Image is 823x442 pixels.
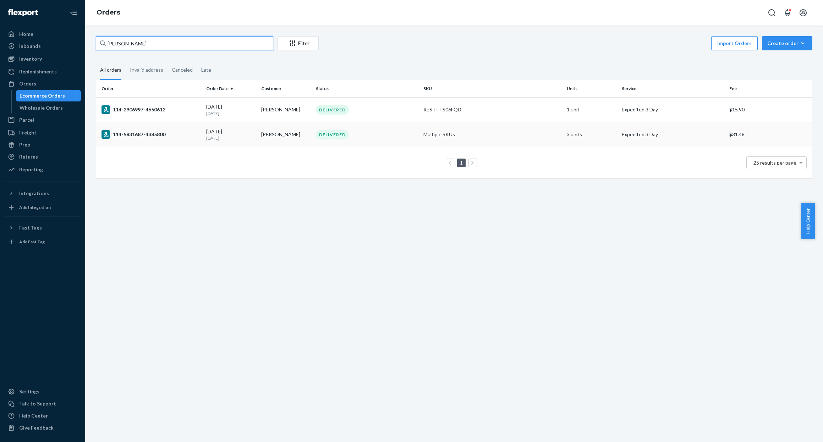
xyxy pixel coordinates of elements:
button: Open Search Box [765,6,779,20]
a: Add Fast Tag [4,236,81,248]
th: SKU [421,80,564,97]
p: Expedited 3 Day [622,106,724,113]
div: Invalid address [130,61,163,79]
div: Create order [767,40,807,47]
div: DELIVERED [316,130,349,139]
a: Page 1 is your current page [459,160,464,166]
a: Wholesale Orders [16,102,81,114]
div: 114-2906997-4650612 [101,105,201,114]
a: Settings [4,386,81,397]
p: Expedited 3 Day [622,131,724,138]
div: Canceled [172,61,193,79]
div: [DATE] [206,128,256,141]
th: Service [619,80,726,97]
span: 25 results per page [753,160,796,166]
button: Open notifications [780,6,795,20]
a: Inventory [4,53,81,65]
div: Ecommerce Orders [20,92,65,99]
a: Orders [97,9,120,16]
div: Wholesale Orders [20,104,63,111]
input: Search orders [96,36,273,50]
a: Talk to Support [4,398,81,409]
div: Orders [19,80,36,87]
div: Integrations [19,190,49,197]
button: Filter [278,36,319,50]
a: Replenishments [4,66,81,77]
div: Give Feedback [19,424,54,431]
div: DELIVERED [316,105,349,115]
div: Talk to Support [19,400,56,407]
td: $15.90 [726,97,812,122]
button: Help Center [801,203,815,239]
td: Multiple SKUs [421,122,564,147]
div: Inventory [19,55,42,62]
button: Fast Tags [4,222,81,233]
div: Freight [19,129,37,136]
td: 1 unit [564,97,619,122]
div: Prep [19,141,30,148]
a: Reporting [4,164,81,175]
a: Add Integration [4,202,81,213]
div: Returns [19,153,38,160]
div: All orders [100,61,121,80]
div: Late [201,61,211,79]
div: Help Center [19,412,48,419]
a: Inbounds [4,40,81,52]
div: 114-5831687-4385800 [101,130,201,139]
div: REST-ITS06FQD [423,106,561,113]
a: Help Center [4,410,81,421]
div: Reporting [19,166,43,173]
div: Add Fast Tag [19,239,45,245]
img: Flexport logo [8,9,38,16]
button: Open account menu [796,6,810,20]
div: Settings [19,388,39,395]
th: Order [96,80,203,97]
div: Parcel [19,116,34,123]
a: Returns [4,151,81,162]
a: Parcel [4,114,81,126]
td: [PERSON_NAME] [258,122,313,147]
a: Orders [4,78,81,89]
p: [DATE] [206,135,256,141]
ol: breadcrumbs [91,2,126,23]
a: Home [4,28,81,40]
p: [DATE] [206,110,256,116]
button: Close Navigation [67,6,81,20]
div: Add Integration [19,204,51,210]
td: 3 units [564,122,619,147]
div: [DATE] [206,103,256,116]
div: Filter [278,40,318,47]
th: Status [313,80,421,97]
a: Prep [4,139,81,150]
button: Integrations [4,188,81,199]
th: Units [564,80,619,97]
button: Create order [762,36,812,50]
td: $31.48 [726,122,812,147]
th: Fee [726,80,812,97]
div: Home [19,31,33,38]
td: [PERSON_NAME] [258,97,313,122]
button: Import Orders [711,36,758,50]
div: Fast Tags [19,224,42,231]
div: Inbounds [19,43,41,50]
th: Order Date [203,80,258,97]
div: Replenishments [19,68,57,75]
button: Give Feedback [4,422,81,433]
a: Freight [4,127,81,138]
a: Ecommerce Orders [16,90,81,101]
div: Customer [261,85,311,92]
